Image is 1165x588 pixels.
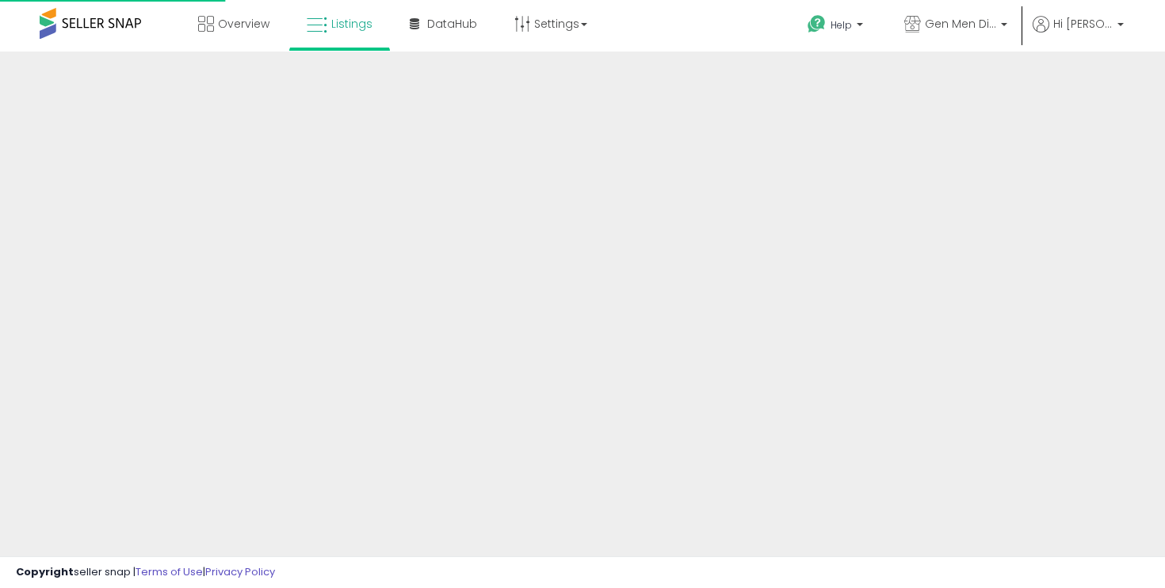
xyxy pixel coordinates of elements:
[925,16,996,32] span: Gen Men Distributor
[795,2,879,52] a: Help
[831,18,852,32] span: Help
[1033,16,1124,52] a: Hi [PERSON_NAME]
[218,16,269,32] span: Overview
[331,16,372,32] span: Listings
[136,564,203,579] a: Terms of Use
[16,565,275,580] div: seller snap | |
[16,564,74,579] strong: Copyright
[807,14,827,34] i: Get Help
[1053,16,1113,32] span: Hi [PERSON_NAME]
[205,564,275,579] a: Privacy Policy
[427,16,477,32] span: DataHub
